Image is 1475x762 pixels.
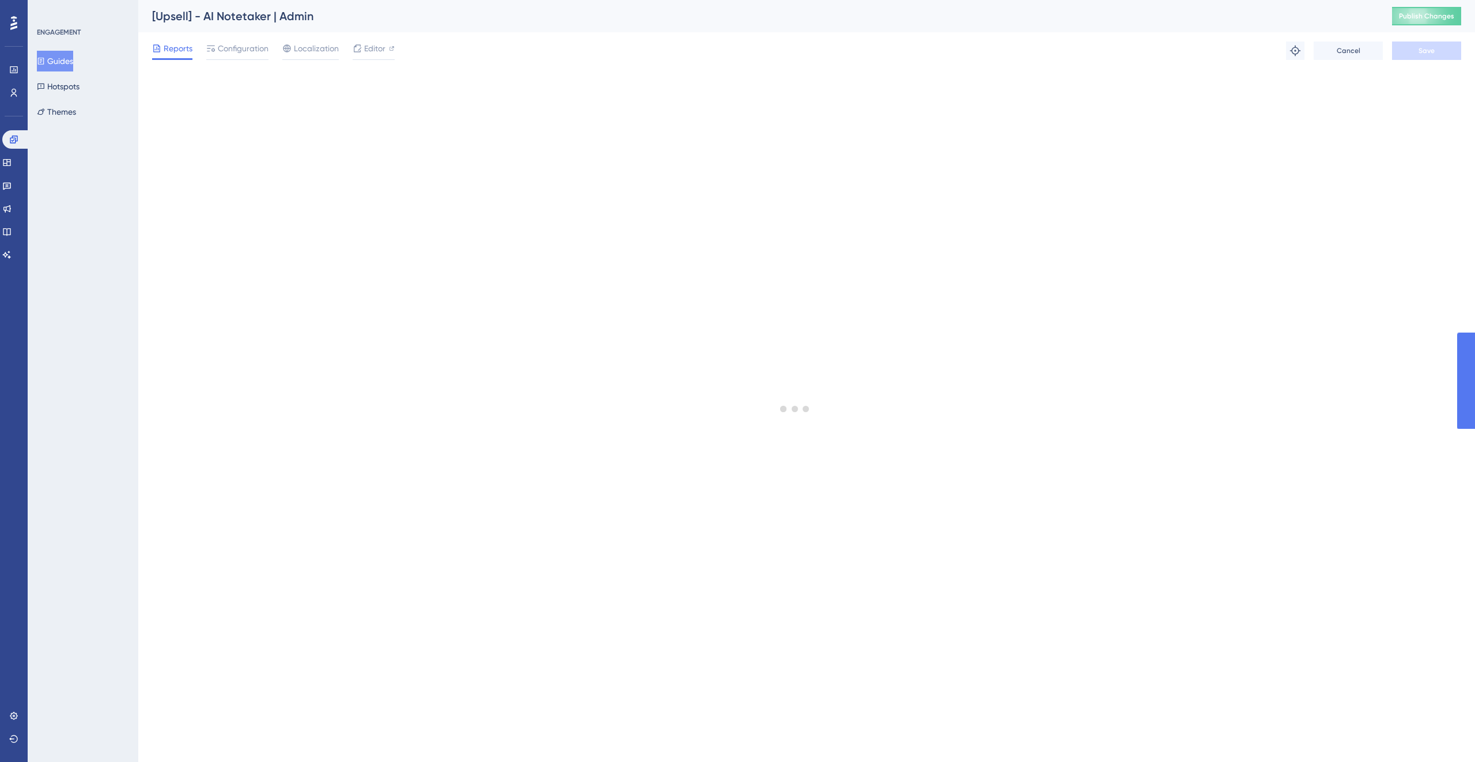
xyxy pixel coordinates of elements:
div: ENGAGEMENT [37,28,81,37]
span: Editor [364,42,385,55]
button: Themes [37,101,76,122]
span: Publish Changes [1399,12,1454,21]
button: Hotspots [37,76,80,97]
span: Localization [294,42,339,55]
button: Publish Changes [1392,7,1461,25]
iframe: UserGuiding AI Assistant Launcher [1427,716,1461,751]
button: Cancel [1314,42,1383,60]
span: Cancel [1337,46,1360,55]
span: Reports [164,42,192,55]
button: Guides [37,51,73,71]
span: Configuration [218,42,268,55]
span: Save [1419,46,1435,55]
div: [Upsell] - AI Notetaker | Admin [152,8,1363,24]
button: Save [1392,42,1461,60]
